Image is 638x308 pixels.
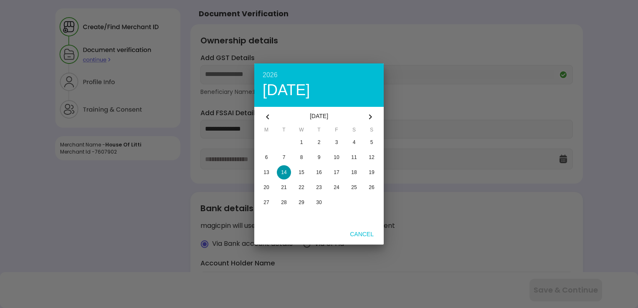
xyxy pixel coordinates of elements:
span: 15 [299,169,304,175]
button: 10 [328,150,345,164]
span: 8 [300,154,303,160]
button: 18 [345,165,363,179]
span: M [258,127,275,135]
button: 23 [310,180,328,194]
span: 24 [334,184,339,190]
button: 7 [275,150,293,164]
button: 3 [328,135,345,149]
button: Cancel [343,226,380,241]
span: 18 [351,169,357,175]
button: 2 [310,135,328,149]
span: 16 [316,169,322,175]
button: 30 [310,195,328,210]
span: 28 [281,199,286,205]
span: 29 [299,199,304,205]
span: F [328,127,345,135]
div: [DATE] [263,83,375,98]
span: 27 [263,199,269,205]
button: 22 [293,180,310,194]
span: 21 [281,184,286,190]
span: 4 [353,139,356,145]
span: 14 [281,169,286,175]
button: 16 [310,165,328,179]
span: S [363,127,380,135]
span: 19 [369,169,374,175]
span: 11 [351,154,357,160]
button: 4 [345,135,363,149]
span: 7 [283,154,286,160]
button: 6 [258,150,275,164]
button: 11 [345,150,363,164]
span: 2 [318,139,321,145]
span: 25 [351,184,357,190]
button: 17 [328,165,345,179]
button: 21 [275,180,293,194]
span: T [275,127,293,135]
span: 13 [263,169,269,175]
span: 12 [369,154,374,160]
span: T [310,127,328,135]
button: 26 [363,180,380,194]
button: 1 [293,135,310,149]
button: 20 [258,180,275,194]
button: 9 [310,150,328,164]
span: 20 [263,184,269,190]
button: 14 [275,165,293,179]
span: 22 [299,184,304,190]
button: 5 [363,135,380,149]
button: 25 [345,180,363,194]
span: 1 [300,139,303,145]
button: 8 [293,150,310,164]
span: 17 [334,169,339,175]
span: 23 [316,184,322,190]
button: 24 [328,180,345,194]
span: Cancel [343,231,380,237]
button: 13 [258,165,275,179]
button: 27 [258,195,275,210]
button: 29 [293,195,310,210]
button: 19 [363,165,380,179]
span: 30 [316,199,322,205]
span: 26 [369,184,374,190]
span: W [293,127,310,135]
span: 9 [318,154,321,160]
button: 28 [275,195,293,210]
button: 15 [293,165,310,179]
span: 5 [370,139,373,145]
span: 3 [335,139,338,145]
span: 6 [265,154,268,160]
span: S [345,127,363,135]
span: 10 [334,154,339,160]
button: 12 [363,150,380,164]
div: 2026 [263,72,375,78]
div: [DATE] [278,107,360,127]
